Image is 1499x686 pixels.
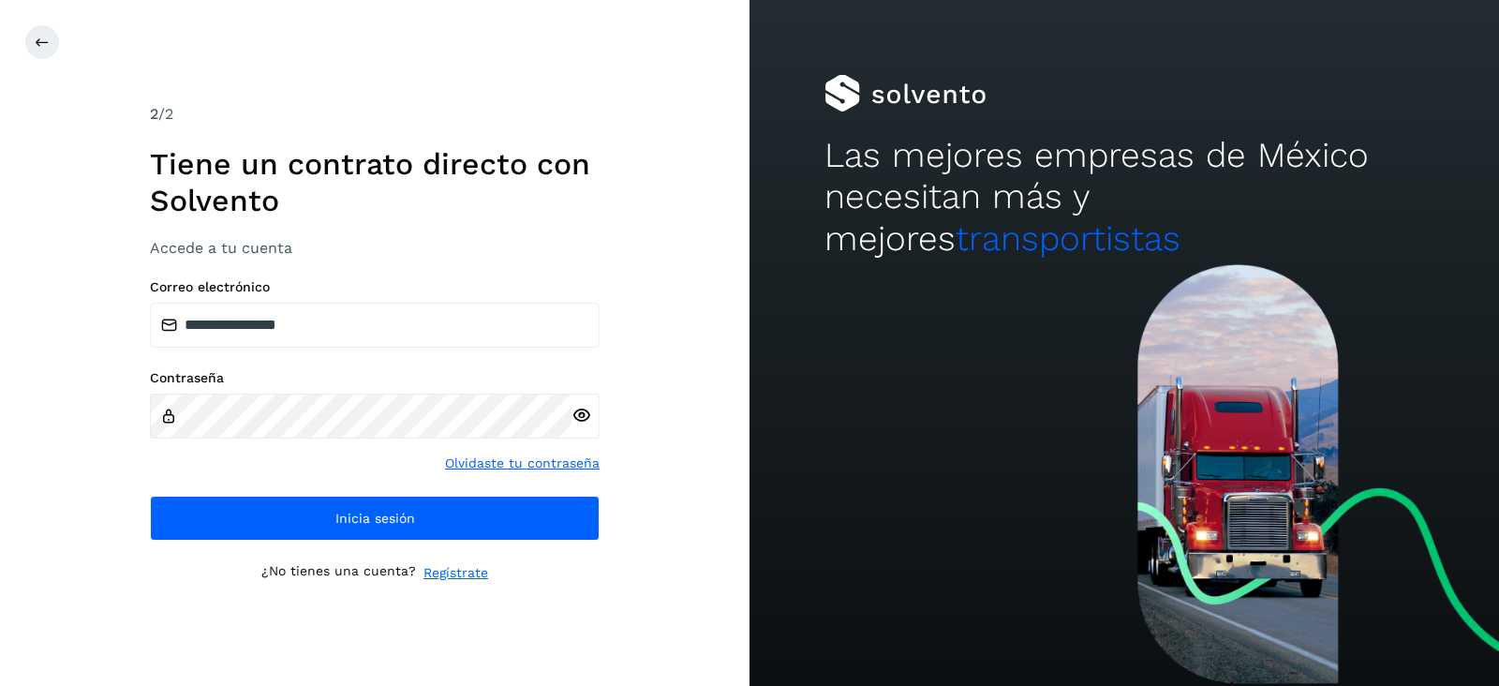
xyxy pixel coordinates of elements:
[956,218,1180,259] span: transportistas
[335,512,415,525] span: Inicia sesión
[261,563,416,583] p: ¿No tienes una cuenta?
[150,370,600,386] label: Contraseña
[824,135,1424,260] h2: Las mejores empresas de México necesitan más y mejores
[150,105,158,123] span: 2
[150,496,600,541] button: Inicia sesión
[150,146,600,218] h1: Tiene un contrato directo con Solvento
[150,279,600,295] label: Correo electrónico
[150,239,600,257] h3: Accede a tu cuenta
[445,454,600,473] a: Olvidaste tu contraseña
[150,103,600,126] div: /2
[423,563,488,583] a: Regístrate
